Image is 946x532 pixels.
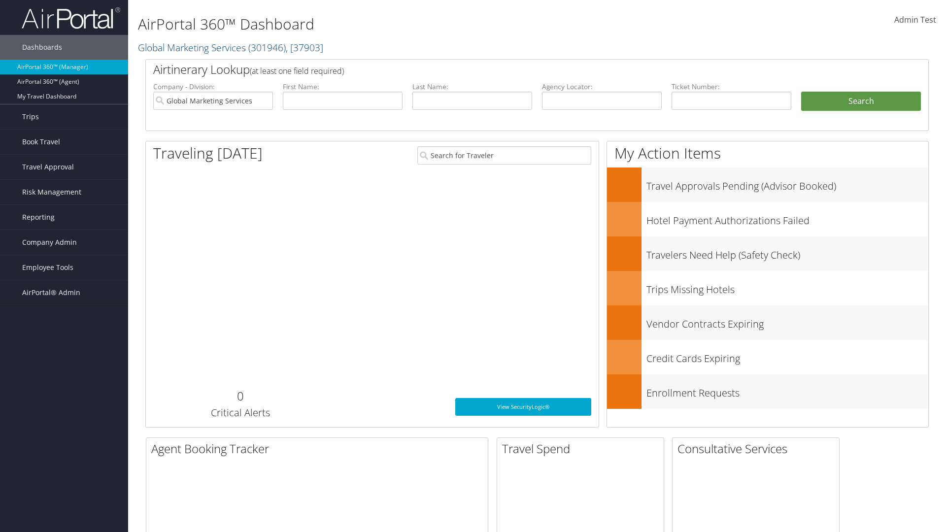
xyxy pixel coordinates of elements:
h1: AirPortal 360™ Dashboard [138,14,670,34]
img: airportal-logo.png [22,6,120,30]
label: Company - Division: [153,82,273,92]
label: First Name: [283,82,403,92]
span: Employee Tools [22,255,73,280]
span: Company Admin [22,230,77,255]
h3: Credit Cards Expiring [646,347,928,366]
a: Credit Cards Expiring [607,340,928,374]
span: Trips [22,104,39,129]
a: Admin Test [894,5,936,35]
span: AirPortal® Admin [22,280,80,305]
span: Admin Test [894,14,936,25]
label: Ticket Number: [672,82,791,92]
h1: My Action Items [607,143,928,164]
a: View SecurityLogic® [455,398,591,416]
a: Travel Approvals Pending (Advisor Booked) [607,167,928,202]
span: Travel Approval [22,155,74,179]
a: Hotel Payment Authorizations Failed [607,202,928,236]
h3: Travelers Need Help (Safety Check) [646,243,928,262]
a: Trips Missing Hotels [607,271,928,305]
h2: 0 [153,388,327,404]
h3: Trips Missing Hotels [646,278,928,297]
h2: Agent Booking Tracker [151,440,488,457]
a: Travelers Need Help (Safety Check) [607,236,928,271]
label: Last Name: [412,82,532,92]
span: Dashboards [22,35,62,60]
span: , [ 37903 ] [286,41,323,54]
input: Search for Traveler [417,146,591,165]
h2: Airtinerary Lookup [153,61,856,78]
span: (at least one field required) [250,66,344,76]
a: Vendor Contracts Expiring [607,305,928,340]
a: Enrollment Requests [607,374,928,409]
h1: Traveling [DATE] [153,143,263,164]
span: ( 301946 ) [248,41,286,54]
label: Agency Locator: [542,82,662,92]
h2: Travel Spend [502,440,664,457]
h2: Consultative Services [677,440,839,457]
h3: Hotel Payment Authorizations Failed [646,209,928,228]
h3: Enrollment Requests [646,381,928,400]
a: Global Marketing Services [138,41,323,54]
h3: Critical Alerts [153,406,327,420]
button: Search [801,92,921,111]
span: Book Travel [22,130,60,154]
span: Reporting [22,205,55,230]
h3: Vendor Contracts Expiring [646,312,928,331]
h3: Travel Approvals Pending (Advisor Booked) [646,174,928,193]
span: Risk Management [22,180,81,204]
